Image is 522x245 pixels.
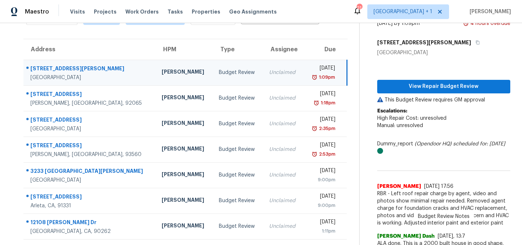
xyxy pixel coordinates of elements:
[309,116,336,125] div: [DATE]
[413,213,474,220] span: Budget Review Notes
[313,99,319,107] img: Overdue Alarm Icon
[269,171,298,179] div: Unclaimed
[219,197,257,204] div: Budget Review
[269,120,298,127] div: Unclaimed
[162,145,207,154] div: [PERSON_NAME]
[30,65,150,74] div: [STREET_ADDRESS][PERSON_NAME]
[357,4,362,12] div: 21
[304,39,347,60] th: Due
[30,228,150,235] div: [GEOGRAPHIC_DATA], CA, 90262
[309,64,335,74] div: [DATE]
[309,202,336,209] div: 9:00pm
[162,222,207,231] div: [PERSON_NAME]
[30,90,150,100] div: [STREET_ADDRESS]
[377,49,510,56] div: [GEOGRAPHIC_DATA]
[377,39,471,46] h5: [STREET_ADDRESS][PERSON_NAME]
[317,151,335,158] div: 2:53pm
[30,193,150,202] div: [STREET_ADDRESS]
[377,96,510,104] p: This Budget Review requires GM approval
[269,223,298,230] div: Unclaimed
[377,108,407,114] b: Escalations:
[377,190,510,227] span: RBR - Left roof repair charge by agent, video and photos show minimal repair needed. Removed agen...
[269,146,298,153] div: Unclaimed
[25,8,49,15] span: Maestro
[125,8,159,15] span: Work Orders
[30,202,150,209] div: Arleta, CA, 91331
[317,125,335,132] div: 2:35pm
[162,119,207,129] div: [PERSON_NAME]
[471,36,481,49] button: Copy Address
[415,141,452,146] i: (Opendoor HQ)
[317,74,335,81] div: 1:09pm
[377,20,420,27] div: [DATE] by 1:09pm
[30,167,150,177] div: 3233 [GEOGRAPHIC_DATA][PERSON_NAME]
[168,9,183,14] span: Tasks
[70,8,85,15] span: Visits
[309,218,336,227] div: [DATE]
[30,116,150,125] div: [STREET_ADDRESS]
[162,171,207,180] div: [PERSON_NAME]
[219,94,257,102] div: Budget Review
[312,125,317,132] img: Overdue Alarm Icon
[219,223,257,230] div: Budget Review
[312,151,317,158] img: Overdue Alarm Icon
[469,20,510,27] div: 4 hours overdue
[156,39,213,60] th: HPM
[377,233,435,240] span: [PERSON_NAME] Dash
[377,183,421,190] span: [PERSON_NAME]
[30,219,150,228] div: 12108 [PERSON_NAME] Dr
[30,100,150,107] div: [PERSON_NAME], [GEOGRAPHIC_DATA], 92065
[213,39,263,60] th: Type
[30,125,150,133] div: [GEOGRAPHIC_DATA]
[374,8,432,15] span: [GEOGRAPHIC_DATA] + 1
[463,20,469,27] img: Overdue Alarm Icon
[377,80,510,93] button: View Repair Budget Review
[162,94,207,103] div: [PERSON_NAME]
[269,69,298,76] div: Unclaimed
[219,146,257,153] div: Budget Review
[229,8,277,15] span: Geo Assignments
[162,196,207,205] div: [PERSON_NAME]
[192,8,220,15] span: Properties
[377,123,423,128] span: Manual: unresolved
[312,74,317,81] img: Overdue Alarm Icon
[453,141,505,146] i: scheduled for: [DATE]
[94,8,117,15] span: Projects
[30,142,150,151] div: [STREET_ADDRESS]
[438,234,465,239] span: [DATE], 13:7
[30,74,150,81] div: [GEOGRAPHIC_DATA]
[309,176,336,183] div: 9:00pm
[219,120,257,127] div: Budget Review
[30,151,150,158] div: [PERSON_NAME], [GEOGRAPHIC_DATA], 93560
[162,68,207,77] div: [PERSON_NAME]
[269,94,298,102] div: Unclaimed
[219,69,257,76] div: Budget Review
[30,177,150,184] div: [GEOGRAPHIC_DATA]
[269,197,298,204] div: Unclaimed
[424,184,453,189] span: [DATE] 17:56
[319,99,335,107] div: 1:18pm
[467,8,511,15] span: [PERSON_NAME]
[263,39,304,60] th: Assignee
[309,193,336,202] div: [DATE]
[309,167,336,176] div: [DATE]
[309,141,336,151] div: [DATE]
[309,227,336,235] div: 1:11pm
[377,116,446,121] span: High Repair Cost: unresolved
[383,82,504,91] span: View Repair Budget Review
[377,140,510,155] div: Dummy_report
[23,39,156,60] th: Address
[309,90,336,99] div: [DATE]
[219,171,257,179] div: Budget Review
